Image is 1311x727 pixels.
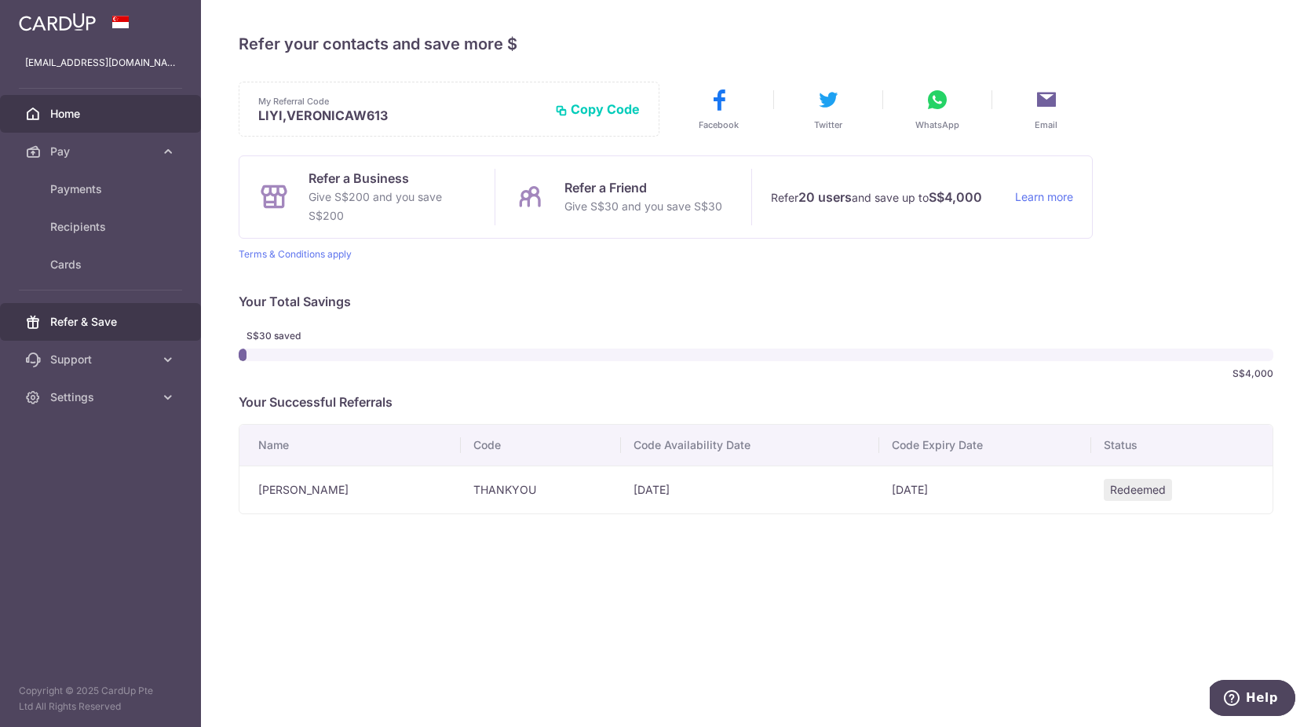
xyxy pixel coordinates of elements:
td: [PERSON_NAME] [239,466,461,513]
span: Email [1035,119,1057,131]
button: Copy Code [555,101,640,117]
span: Payments [50,181,154,197]
p: [EMAIL_ADDRESS][DOMAIN_NAME] [25,55,176,71]
span: Home [50,106,154,122]
span: WhatsApp [915,119,959,131]
p: Refer and save up to [771,188,1002,207]
span: Settings [50,389,154,405]
span: Help [36,11,68,25]
span: Twitter [814,119,842,131]
th: Code Availability Date [621,425,879,466]
p: LIYI,VERONICAW613 [258,108,542,123]
a: Terms & Conditions apply [239,248,352,260]
span: Support [50,352,154,367]
button: Facebook [673,87,765,131]
th: Code [461,425,621,466]
iframe: Opens a widget where you can find more information [1210,680,1295,719]
span: Pay [50,144,154,159]
p: Give S$200 and you save S$200 [309,188,476,225]
span: Facebook [699,119,739,131]
strong: S$4,000 [929,188,982,206]
p: Give S$30 and you save S$30 [564,197,722,216]
p: My Referral Code [258,95,542,108]
th: Code Expiry Date [879,425,1090,466]
p: Refer a Friend [564,178,722,197]
p: Your Total Savings [239,292,1273,311]
span: Refer & Save [50,314,154,330]
span: Redeemed [1104,479,1172,501]
h4: Refer your contacts and save more $ [239,31,1273,57]
p: Your Successful Referrals [239,393,1273,411]
span: S$4,000 [1232,367,1273,380]
td: [DATE] [879,466,1090,513]
button: WhatsApp [891,87,984,131]
span: Recipients [50,219,154,235]
span: S$30 saved [246,330,328,342]
td: THANKYOU [461,466,621,513]
strong: 20 users [798,188,852,206]
p: Refer a Business [309,169,476,188]
button: Twitter [782,87,875,131]
td: [DATE] [621,466,879,513]
button: Email [1000,87,1093,131]
span: Cards [50,257,154,272]
a: Learn more [1015,188,1073,207]
th: Status [1091,425,1273,466]
img: CardUp [19,13,96,31]
th: Name [239,425,461,466]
